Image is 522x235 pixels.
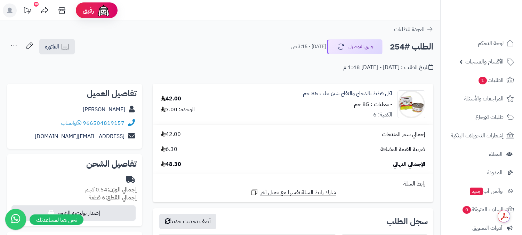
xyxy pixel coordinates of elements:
[97,3,111,17] img: ai-face.png
[394,25,425,33] span: العودة للطلبات
[161,95,181,103] div: 42.00
[475,112,504,122] span: طلبات الإرجاع
[445,35,518,52] a: لوحة التحكم
[478,38,504,48] span: لوحة التحكم
[250,188,336,197] a: شارك رابط السلة نفسها مع عميل آخر
[13,160,137,168] h2: تفاصيل الشحن
[354,100,392,108] small: - معلبات : 85 جم
[465,57,504,67] span: الأقسام والمنتجات
[464,94,504,104] span: المراجعات والأسئلة
[445,146,518,162] a: العملاء
[39,39,75,54] a: الفاتورة
[260,189,336,197] span: شارك رابط السلة نفسها مع عميل آخر
[35,132,125,141] a: [EMAIL_ADDRESS][DOMAIN_NAME]
[291,43,326,50] small: [DATE] - 3:15 ص
[105,194,137,202] strong: إجمالي القطع:
[327,39,383,54] button: جاري التوصيل
[13,89,137,98] h2: تفاصيل العميل
[34,2,39,7] div: 10
[89,194,137,202] small: 6 قطعة
[159,214,216,229] button: أضف تحديث جديد
[489,149,503,159] span: العملاء
[155,180,431,188] div: رابط السلة
[487,168,503,177] span: المدونة
[479,77,487,84] span: 1
[18,3,36,19] a: تحديثات المنصة
[445,90,518,107] a: المراجعات والأسئلة
[445,164,518,181] a: المدونة
[11,205,136,221] button: إصدار بوليصة الشحن
[469,186,503,196] span: وآتس آب
[343,63,433,71] div: تاريخ الطلب : [DATE] - [DATE] 1:48 م
[161,145,177,153] span: 6.30
[107,185,137,194] strong: إجمالي الوزن:
[445,72,518,89] a: الطلبات1
[390,40,433,54] h2: الطلب #254
[61,119,81,127] a: واتساب
[85,185,137,194] small: 0.54 كجم
[161,160,181,168] span: 48.30
[451,131,504,141] span: إشعارات التحويلات البنكية
[463,206,471,214] span: 0
[445,183,518,199] a: وآتس آبجديد
[83,105,125,114] a: [PERSON_NAME]
[398,90,425,118] img: 73466f22682686486a650684ecef4a675cd4-90x90.png
[380,145,425,153] span: ضريبة القيمة المضافة
[445,201,518,218] a: السلات المتروكة0
[445,109,518,126] a: طلبات الإرجاع
[161,106,195,114] div: الوحدة: 7.00
[478,75,504,85] span: الطلبات
[462,205,504,214] span: السلات المتروكة
[394,25,433,33] a: العودة للطلبات
[386,217,428,226] h3: سجل الطلب
[303,90,392,98] a: اكل قطط بالدجاج والتفاح شيزر علب 85 جم
[45,43,59,51] span: الفاتورة
[83,6,94,15] span: رفيق
[161,130,181,138] span: 42.00
[445,127,518,144] a: إشعارات التحويلات البنكية
[373,111,392,119] div: الكمية: 6
[470,188,483,195] span: جديد
[83,119,125,127] a: 966504819157
[382,130,425,138] span: إجمالي سعر المنتجات
[472,223,503,233] span: أدوات التسويق
[393,160,425,168] span: الإجمالي النهائي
